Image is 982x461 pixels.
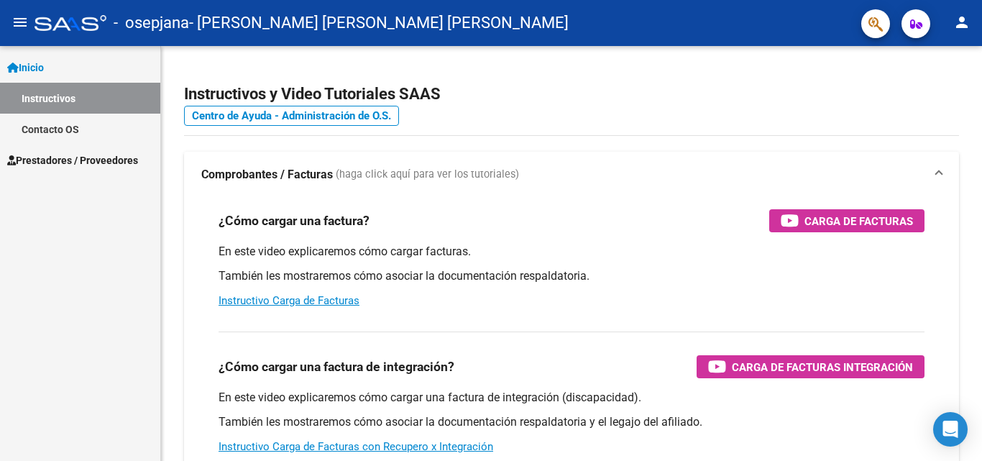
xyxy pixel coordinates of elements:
[933,412,968,447] div: Open Intercom Messenger
[184,152,959,198] mat-expansion-panel-header: Comprobantes / Facturas (haga click aquí para ver los tutoriales)
[953,14,970,31] mat-icon: person
[12,14,29,31] mat-icon: menu
[219,440,493,453] a: Instructivo Carga de Facturas con Recupero x Integración
[184,81,959,108] h2: Instructivos y Video Tutoriales SAAS
[219,244,924,260] p: En este video explicaremos cómo cargar facturas.
[201,167,333,183] strong: Comprobantes / Facturas
[7,60,44,76] span: Inicio
[769,209,924,232] button: Carga de Facturas
[184,106,399,126] a: Centro de Ayuda - Administración de O.S.
[732,358,913,376] span: Carga de Facturas Integración
[219,294,359,307] a: Instructivo Carga de Facturas
[219,268,924,284] p: También les mostraremos cómo asociar la documentación respaldatoria.
[219,211,370,231] h3: ¿Cómo cargar una factura?
[336,167,519,183] span: (haga click aquí para ver los tutoriales)
[189,7,569,39] span: - [PERSON_NAME] [PERSON_NAME] [PERSON_NAME]
[114,7,189,39] span: - osepjana
[219,357,454,377] h3: ¿Cómo cargar una factura de integración?
[7,152,138,168] span: Prestadores / Proveedores
[804,212,913,230] span: Carga de Facturas
[697,355,924,378] button: Carga de Facturas Integración
[219,390,924,406] p: En este video explicaremos cómo cargar una factura de integración (discapacidad).
[219,414,924,430] p: También les mostraremos cómo asociar la documentación respaldatoria y el legajo del afiliado.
